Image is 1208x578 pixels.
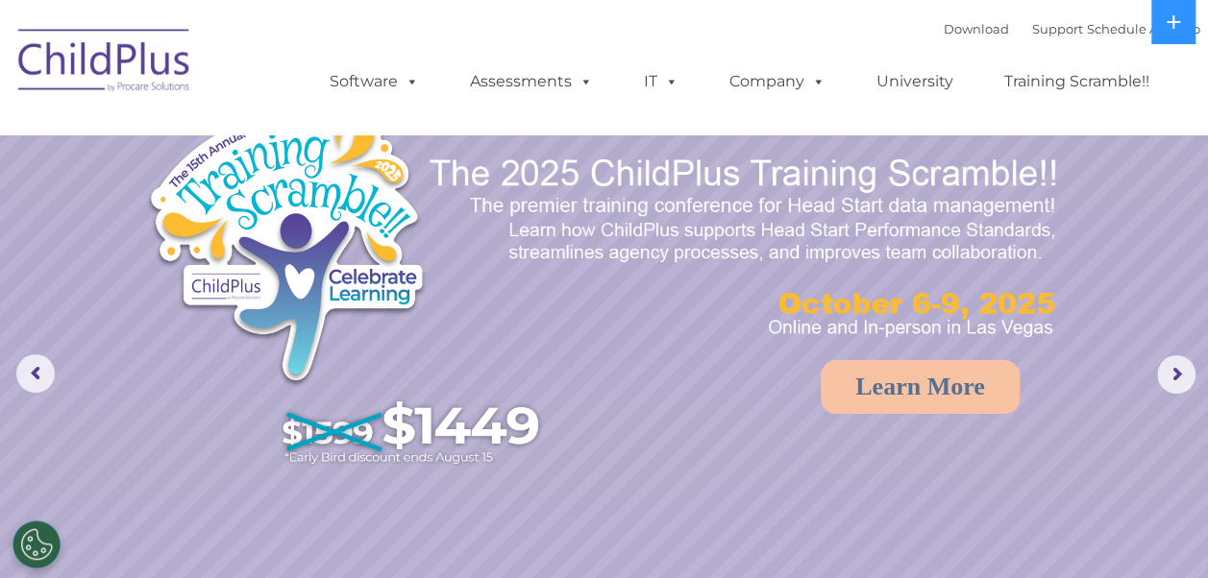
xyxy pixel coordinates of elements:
[625,62,698,101] a: IT
[857,62,973,101] a: University
[821,360,1020,414] a: Learn More
[1087,21,1200,36] a: Schedule A Demo
[267,127,326,141] span: Last name
[944,21,1200,36] font: |
[310,62,438,101] a: Software
[267,205,349,220] span: Phone number
[710,62,845,101] a: Company
[1032,21,1083,36] a: Support
[985,62,1169,101] a: Training Scramble!!
[451,62,612,101] a: Assessments
[12,520,61,568] button: Cookies Settings
[944,21,1009,36] a: Download
[9,15,201,111] img: ChildPlus by Procare Solutions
